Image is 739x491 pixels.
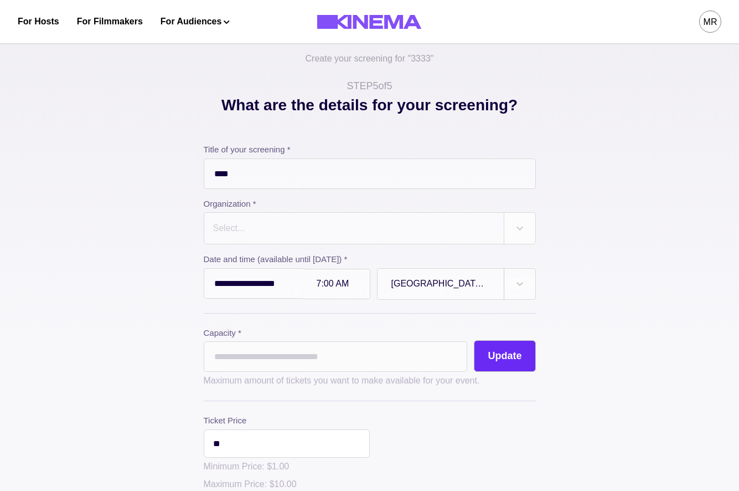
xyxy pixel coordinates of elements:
[204,253,529,266] label: Date and time (available until [DATE]) *
[221,94,518,144] p: What are the details for your screening?
[77,15,143,28] a: For Filmmakers
[204,415,370,427] label: Ticket Price
[204,144,536,156] label: Title of your screening *
[204,478,370,491] p: Maximum Price: $ 10.00
[161,15,230,28] button: For Audiences
[204,327,468,340] label: Capacity *
[204,374,536,387] p: Maximum amount of tickets you want to make available for your event.
[704,16,717,29] div: MR
[474,340,535,372] button: Update
[306,52,434,79] p: Create your screening for " 3333 "
[204,460,370,473] p: Minimum Price: $ 1.00
[18,15,59,28] a: For Hosts
[347,79,392,94] p: STEP 5 of 5
[204,198,529,211] label: Organization *
[213,222,245,235] div: Select...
